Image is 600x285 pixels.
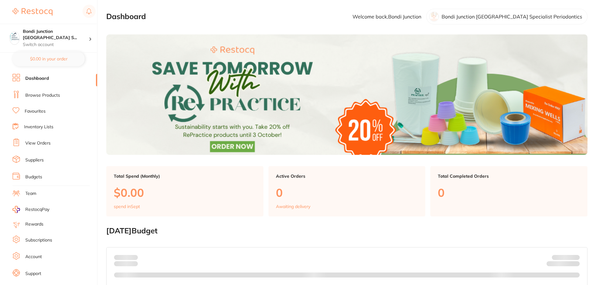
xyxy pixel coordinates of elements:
img: RestocqPay [12,206,20,213]
h2: Dashboard [106,12,146,21]
a: Browse Products [25,92,60,99]
p: $0.00 [114,186,256,199]
a: View Orders [25,140,51,146]
a: Budgets [25,174,42,180]
p: Awaiting delivery [276,204,310,209]
p: Active Orders [276,174,418,179]
a: Active Orders0Awaiting delivery [268,166,426,217]
p: Welcome back, Bondi Junction [352,14,421,19]
a: Subscriptions [25,237,52,243]
p: Remaining: [547,260,580,267]
a: Suppliers [25,157,44,163]
a: RestocqPay [12,206,49,213]
strong: $0.00 [569,262,580,268]
a: Favourites [25,108,46,115]
p: Bondi Junction [GEOGRAPHIC_DATA] Specialist Periodontics [442,14,582,19]
p: spend in Sept [114,204,140,209]
p: month [114,260,138,267]
strong: $NaN [567,255,580,260]
img: Bondi Junction Sydney Specialist Periodontics [10,32,19,42]
img: Restocq Logo [12,8,52,16]
h2: [DATE] Budget [106,226,587,235]
a: Team [25,191,36,197]
p: Spent: [114,255,138,260]
h4: Bondi Junction Sydney Specialist Periodontics [23,28,89,41]
span: RestocqPay [25,206,49,213]
p: 0 [276,186,418,199]
a: Account [25,254,42,260]
p: Budget: [552,255,580,260]
a: Restocq Logo [12,5,52,19]
img: Dashboard [106,34,587,155]
p: Switch account [23,42,89,48]
p: Total Completed Orders [438,174,580,179]
button: $0.00 in your order [12,51,85,66]
a: Rewards [25,221,43,227]
a: Total Spend (Monthly)$0.00spend inSept [106,166,263,217]
a: Dashboard [25,75,49,82]
p: 0 [438,186,580,199]
strong: $0.00 [127,255,138,260]
p: Total Spend (Monthly) [114,174,256,179]
a: Support [25,271,41,277]
a: Total Completed Orders0 [430,166,587,217]
a: Inventory Lists [24,124,53,130]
